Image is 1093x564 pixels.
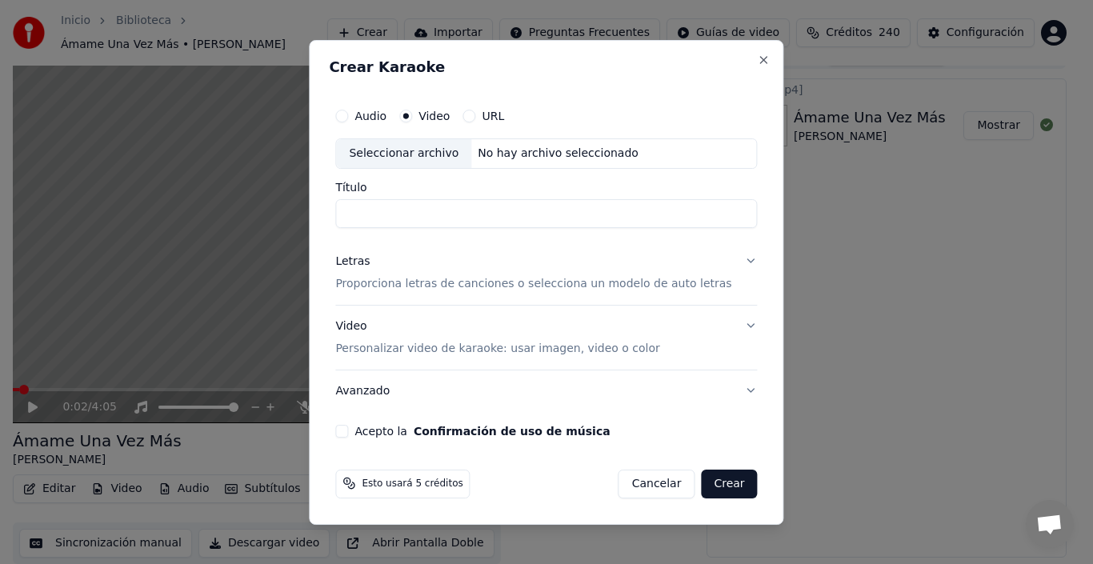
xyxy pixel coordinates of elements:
h2: Crear Karaoke [329,60,763,74]
p: Proporciona letras de canciones o selecciona un modelo de auto letras [335,276,731,292]
span: Esto usará 5 créditos [362,477,462,490]
button: Avanzado [335,370,757,411]
label: URL [482,110,504,122]
button: VideoPersonalizar video de karaoke: usar imagen, video o color [335,306,757,370]
label: Título [335,182,757,193]
button: Acepto la [414,425,611,436]
label: Acepto la [354,425,610,436]
div: No hay archivo seleccionado [471,146,645,162]
p: Personalizar video de karaoke: usar imagen, video o color [335,340,659,356]
button: Crear [701,469,757,498]
label: Audio [354,110,386,122]
div: Seleccionar archivo [336,139,471,168]
label: Video [418,110,450,122]
button: LetrasProporciona letras de canciones o selecciona un modelo de auto letras [335,241,757,305]
div: Letras [335,254,370,270]
div: Video [335,318,659,357]
button: Cancelar [619,469,695,498]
